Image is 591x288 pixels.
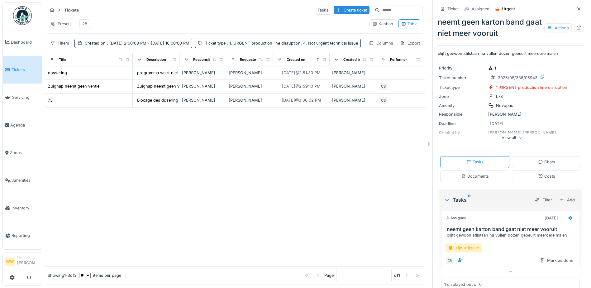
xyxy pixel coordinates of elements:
div: Assigned [472,6,489,12]
div: L78 [496,94,503,99]
div: programma week niet [137,70,178,76]
span: Dashboard [11,39,40,45]
div: [PERSON_NAME] [332,97,374,103]
span: Inventory [12,205,40,211]
li: [PERSON_NAME] [17,255,40,268]
div: Novopac [496,103,513,108]
div: Responsible [439,111,486,117]
div: Kanban [372,21,393,27]
h3: neemt geen karton band gaat niet meer vooruit [447,226,577,232]
div: Urgent [502,6,515,12]
div: Lijn Vrijgave [446,243,482,252]
div: Manager [17,255,40,260]
div: Page [324,272,334,278]
a: Inventory [3,194,42,222]
div: dossering [48,70,67,76]
a: Amenities [3,166,42,194]
div: Costs [538,173,555,179]
div: Performer [390,57,407,62]
div: Created by [343,57,362,62]
a: Dashboard [3,28,42,56]
div: CB [379,96,388,105]
div: Columns [366,39,396,48]
a: Servicing [3,84,42,111]
div: 1 [488,65,496,71]
a: Tickets [3,56,42,84]
div: [DATE] @ 3:30:02 PM [282,97,321,103]
span: : [DATE] 2:00:00 PM - [DATE] 10:00:00 PM [106,41,189,46]
div: Description [146,57,166,62]
span: Agenda [10,122,40,128]
div: [DATE] @ 2:59:10 PM [282,83,321,89]
div: Blocage des dosering [137,97,178,103]
span: Tickets [12,67,40,73]
div: Requested by [240,57,264,62]
sup: 0 [468,196,471,204]
div: [PERSON_NAME] [229,70,270,76]
div: Actions [544,23,572,32]
div: Zuignap neemt geen ventiel [137,83,189,89]
div: [PERSON_NAME] [182,83,224,89]
div: Ticket type [205,40,358,46]
div: Amenity [439,103,486,108]
div: neemt geen karton band gaat niet meer vooruit [438,17,584,39]
a: WW Manager[PERSON_NAME] [5,255,40,270]
div: Assigned [446,215,466,221]
div: Showing 1 - 3 of 3 [48,272,77,278]
div: Filters [47,39,72,48]
div: CB [446,256,454,265]
div: Chats [538,159,555,165]
div: Ticket [447,6,459,12]
div: Mark as done [537,256,576,265]
div: Table [401,21,417,27]
div: 28 [82,21,87,27]
div: items per page [79,272,121,278]
div: Presets [47,19,74,28]
div: Responsible [193,57,214,62]
img: Badge_color-CXgf-gQk.svg [13,6,32,25]
div: [PERSON_NAME] [332,83,374,89]
div: Create ticket [334,6,369,14]
div: Created on [85,40,189,46]
div: Documents [461,173,489,179]
div: Zone [439,94,486,99]
div: Title [59,57,66,62]
div: Priority [439,65,486,71]
div: blijft gewoon stilstaan na vullen dozen gebeurt meerdere malen [447,232,577,238]
div: Ticket type [439,84,486,90]
div: View all [499,133,525,142]
span: Amenities [12,177,40,183]
div: 1. URGENT production line disruption [496,84,567,90]
strong: of 1 [394,272,400,278]
div: 2025/08/336/05943 [498,75,537,81]
div: Tasks [466,159,484,165]
div: [PERSON_NAME] [229,83,270,89]
div: Deadline [439,121,486,127]
span: Servicing [12,94,40,100]
div: Zuignap neemt geen ventiel [48,83,100,89]
div: [PERSON_NAME] [439,111,582,117]
div: [PERSON_NAME] [229,97,270,103]
div: [PERSON_NAME] [332,70,374,76]
span: Reporting [12,233,40,238]
a: Zones [3,139,42,167]
span: Zones [10,150,40,156]
div: [DATE] [545,215,558,221]
div: Created on [287,57,305,62]
div: [DATE] [490,121,503,127]
a: Agenda [3,111,42,139]
div: [DATE] @ 2:51:30 PM [282,70,321,76]
span: : 1. URGENT production line disruption, 4. Not urgent technical issue [226,41,358,46]
a: Reporting [3,222,42,250]
div: Filter [532,196,555,204]
div: Tasks [444,196,530,204]
strong: Tickets [62,7,81,13]
div: Add [557,196,577,204]
div: [PERSON_NAME] [182,70,224,76]
p: blijft gewoon stilstaan na vullen dozen gebeurt meerdere malen [438,50,584,56]
div: Export [397,39,423,48]
div: 1 displayed out of 0 [444,281,482,287]
div: 73 [48,97,53,103]
div: [PERSON_NAME] [182,97,224,103]
div: Tasks [315,6,331,15]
